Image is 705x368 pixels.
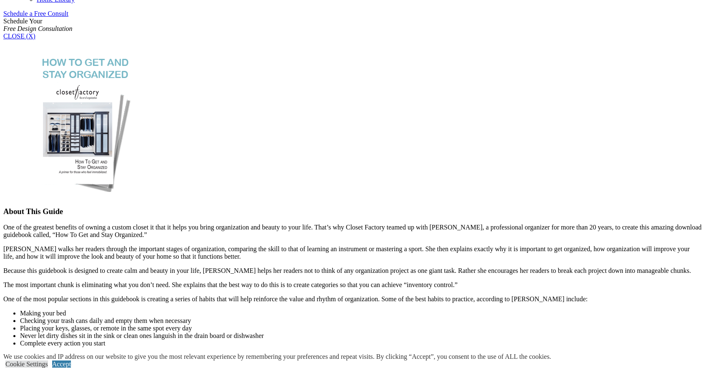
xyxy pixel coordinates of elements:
li: Placing your keys, glasses, or remote in the same spot every day [20,325,702,332]
a: CLOSE (X) [3,33,35,40]
li: Checking your trash cans daily and empty them when necessary [20,317,702,325]
div: We use cookies and IP address on our website to give you the most relevant experience by remember... [3,353,551,360]
li: Complete every action you start [20,340,702,347]
p: One of the greatest benefits of owning a custom closet it that it helps you bring organization an... [3,224,702,239]
h3: About This Guide [3,207,702,216]
a: Accept [52,360,71,368]
span: Schedule Your [3,18,73,32]
li: Making your bed [20,310,702,317]
p: The most important chunk is eliminating what you don’t need. She explains that the best way to do... [3,281,702,289]
a: Cookie Settings [5,360,48,368]
p: Because this guidebook is designed to create calm and beauty in your life, [PERSON_NAME] helps he... [3,267,702,275]
img: Learn to get organized with this helpful guidebook [3,40,168,197]
li: Never let dirty dishes sit in the sink or clean ones languish in the drain board or dishwasher [20,332,702,340]
em: Free Design Consultation [3,25,73,32]
a: Schedule a Free Consult (opens a dropdown menu) [3,10,68,17]
p: One of the most popular sections in this guidebook is creating a series of habits that will help ... [3,295,702,303]
p: [PERSON_NAME] walks her readers through the important stages of organization, comparing the skill... [3,245,702,260]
